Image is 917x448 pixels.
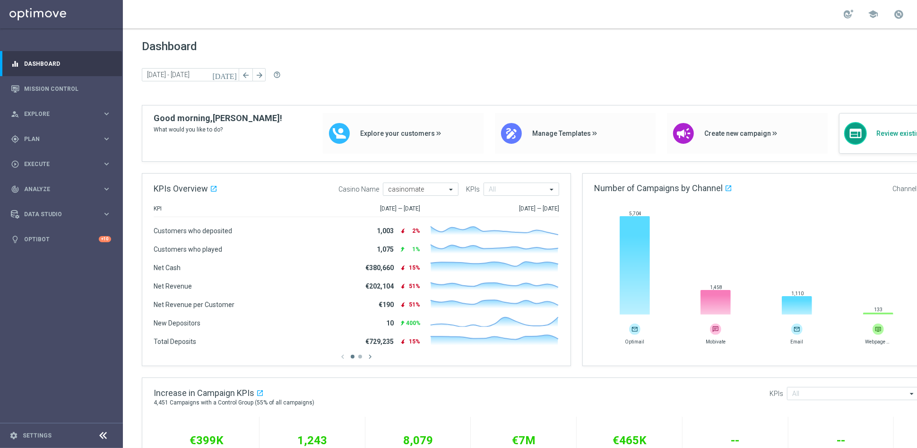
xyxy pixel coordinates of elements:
[11,60,19,68] i: equalizer
[23,433,52,439] a: Settings
[11,110,19,118] i: person_search
[24,136,102,142] span: Plan
[24,76,111,101] a: Mission Control
[11,110,102,118] div: Explore
[868,9,878,19] span: school
[11,185,102,193] div: Analyze
[9,431,18,440] i: settings
[24,227,99,252] a: Optibot
[11,76,111,101] div: Mission Control
[10,60,112,68] button: equalizer Dashboard
[102,159,111,168] i: keyboard_arrow_right
[24,51,111,76] a: Dashboard
[11,227,111,252] div: Optibot
[102,210,111,219] i: keyboard_arrow_right
[11,135,19,143] i: gps_fixed
[10,236,112,243] button: lightbulb Optibot +10
[10,135,112,143] button: gps_fixed Plan keyboard_arrow_right
[11,210,102,219] div: Data Studio
[10,110,112,118] button: person_search Explore keyboard_arrow_right
[102,134,111,143] i: keyboard_arrow_right
[11,160,19,168] i: play_circle_outline
[24,211,102,217] span: Data Studio
[24,161,102,167] span: Execute
[24,186,102,192] span: Analyze
[99,236,111,242] div: +10
[10,85,112,93] button: Mission Control
[102,109,111,118] i: keyboard_arrow_right
[24,111,102,117] span: Explore
[10,211,112,218] button: Data Studio keyboard_arrow_right
[11,185,19,193] i: track_changes
[10,160,112,168] button: play_circle_outline Execute keyboard_arrow_right
[11,51,111,76] div: Dashboard
[11,160,102,168] div: Execute
[11,235,19,244] i: lightbulb
[10,185,112,193] button: track_changes Analyze keyboard_arrow_right
[11,135,102,143] div: Plan
[102,184,111,193] i: keyboard_arrow_right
